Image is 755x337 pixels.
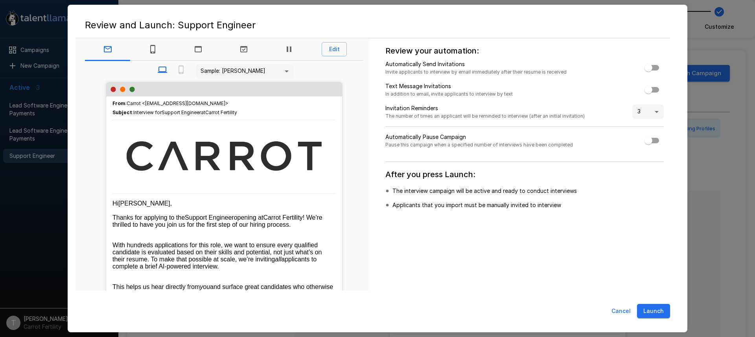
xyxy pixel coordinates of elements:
button: Cancel [608,304,634,318]
img: Talent Llama [112,128,336,184]
span: With hundreds applications for this role, we want to ensure every qualified candidate is evaluate... [112,242,324,263]
span: Interview for [133,109,162,115]
span: The number of times an applicant will be reminded to interview (after an initial invitation) [385,112,585,120]
span: Thanks for applying to the [112,214,185,221]
span: and surface great candidates who otherwise may have been passed over in a manual resume screening... [112,283,337,318]
span: applicants to complete a brief AI-powered interview. [112,256,319,270]
span: Support Engineer [162,109,201,115]
p: Automatically Send Invitations [385,60,567,68]
b: Subject [112,109,132,115]
span: In addition to email, invite applicants to interview by text [385,90,513,98]
svg: Welcome [193,44,203,54]
h6: After you press Launch: [385,168,664,181]
div: Sample: [PERSON_NAME] [195,64,294,79]
div: 3 [632,104,664,119]
svg: Paused [284,44,294,54]
p: Automatically Pause Campaign [385,133,573,141]
span: Carrot Fertility [263,214,302,221]
span: opening at [234,214,263,221]
span: Carrot Fertility [205,109,237,115]
span: Invite applicants to interview by email immediately after their resume is received [385,68,567,76]
svg: Email [103,44,112,54]
span: [PERSON_NAME] [118,200,170,207]
h2: Review and Launch: Support Engineer [75,13,679,38]
span: Pause this campaign when a specified number of interviews have been completed [385,141,573,149]
svg: Complete [239,44,249,54]
em: all [275,256,281,263]
span: Hi [112,200,118,207]
b: From [112,100,125,106]
svg: Text [148,44,158,54]
span: , [170,200,172,207]
p: Invitation Reminders [385,104,585,112]
span: : [112,109,237,117]
span: at [201,109,205,115]
em: you [200,283,210,290]
p: Applicants that you import must be manually invited to interview [392,201,561,209]
h6: Review your automation: [385,44,664,57]
p: Text Message Invitations [385,82,513,90]
span: Support Engineer [185,214,234,221]
button: Launch [637,304,670,318]
span: ! We're thrilled to have you join us for the first step of our hiring process. [112,214,324,228]
span: : Carrot <[EMAIL_ADDRESS][DOMAIN_NAME]> [112,100,228,107]
span: Edit [322,42,347,57]
span: This helps us hear directly from [112,283,200,290]
p: The interview campaign will be active and ready to conduct interviews [392,187,577,195]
